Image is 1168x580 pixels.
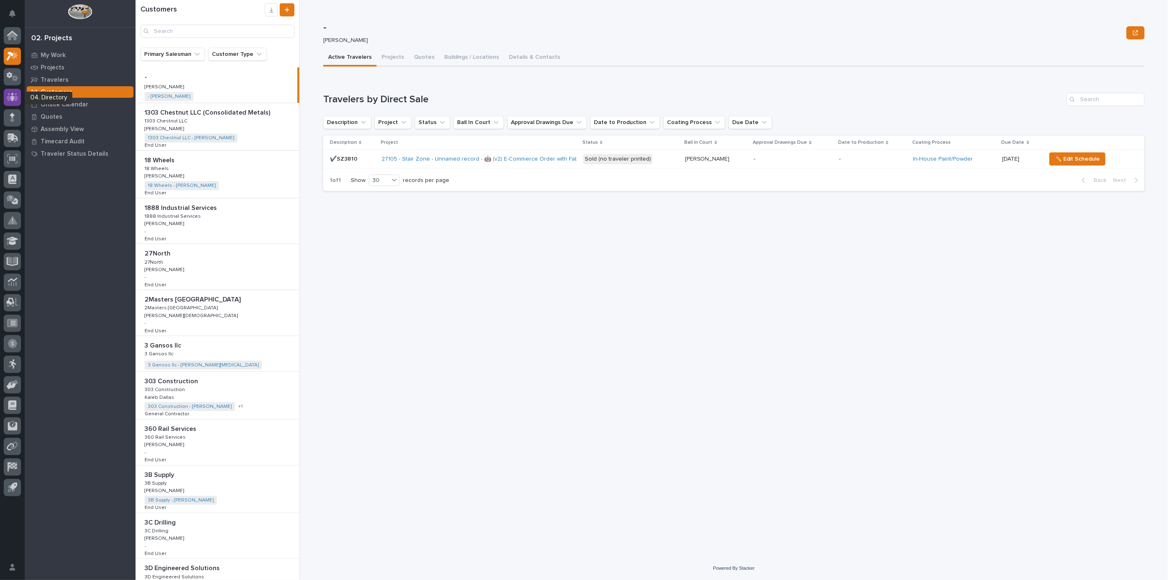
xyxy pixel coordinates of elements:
[1002,138,1025,147] p: Due Date
[145,258,165,265] p: 27North
[912,138,951,147] p: Coating Process
[136,336,299,372] a: 3 Gansos llc3 Gansos llc 3 Gansos llc3 Gansos llc 3 Gansos llc - [PERSON_NAME][MEDICAL_DATA]
[145,549,168,557] p: End User
[25,135,136,147] a: Timecard Audit
[369,176,389,185] div: 30
[1075,177,1110,184] button: Back
[145,340,183,350] p: 3 Gansos llc
[323,37,1120,44] p: [PERSON_NAME]
[839,156,906,163] p: -
[10,10,21,23] div: Notifications
[41,138,85,145] p: Timecard Audit
[145,450,146,456] p: -
[145,141,168,148] p: End User
[136,151,299,198] a: 18 Wheels18 Wheels 18 Wheels18 Wheels [PERSON_NAME][PERSON_NAME] 18 Wheels - [PERSON_NAME] End Us...
[377,49,409,67] button: Projects
[41,89,72,96] p: Customers
[145,124,186,132] p: [PERSON_NAME]
[145,410,191,417] p: General Contractor
[582,138,598,147] p: Status
[323,49,377,67] button: Active Travelers
[145,376,200,385] p: 303 Construction
[145,423,198,433] p: 360 Rail Services
[1110,177,1145,184] button: Next
[145,107,272,117] p: 1303 Chestnut LLC (Consolidated Metals)
[729,116,772,129] button: Due Date
[351,177,366,184] p: Show
[1055,154,1100,164] span: ✏️ Edit Schedule
[145,274,146,280] p: -
[136,67,299,103] a: -- [PERSON_NAME][PERSON_NAME] - [PERSON_NAME]
[1067,93,1145,106] input: Search
[140,25,294,38] div: Search
[439,49,504,67] button: Buildings / Locations
[145,385,186,393] p: 303 Construction
[145,117,189,124] p: 1303 Chestnut LLC
[1113,177,1131,184] span: Next
[375,116,412,129] button: Project
[145,164,170,172] p: 18 Wheels
[208,48,267,61] button: Customer Type
[409,49,439,67] button: Quotes
[684,138,713,147] p: Ball In Court
[41,150,108,158] p: Traveler Status Details
[145,265,186,273] p: [PERSON_NAME]
[753,138,807,147] p: Approval Drawings Due
[145,212,202,219] p: 1888 Industrial Services
[25,49,136,61] a: My Work
[145,189,168,196] p: End User
[145,543,146,549] p: -
[41,126,84,133] p: Assembly View
[145,248,172,258] p: 27North
[663,116,725,129] button: Coating Process
[1089,177,1106,184] span: Back
[41,52,66,59] p: My Work
[31,34,72,43] div: 02. Projects
[68,4,92,19] img: Workspace Logo
[145,235,168,242] p: End User
[913,156,973,163] a: In-House Paint/Powder
[323,94,1063,106] h1: Travelers by Direct Sale
[323,116,371,129] button: Description
[145,479,168,486] p: 3B Supply
[145,281,168,288] p: End User
[583,154,653,164] div: Sold (no traveler printed)
[453,116,504,129] button: Ball In Court
[145,304,219,311] p: 2Masters [GEOGRAPHIC_DATA]
[41,101,88,108] p: Onsite Calendar
[323,170,347,191] p: 1 of 1
[145,517,177,527] p: 3C Drilling
[145,503,168,511] p: End User
[4,5,21,22] button: Notifications
[145,573,206,580] p: 3D Engineered Solutions
[1049,152,1106,166] button: ✏️ Edit Schedule
[148,183,216,189] a: 18 Wheels - [PERSON_NAME]
[145,172,186,179] p: [PERSON_NAME]
[25,61,136,74] a: Projects
[330,138,357,147] p: Description
[25,110,136,123] a: Quotes
[25,123,136,135] a: Assembly View
[323,150,1145,168] tr: ✔️SZ3810✔️SZ3810 27105 - Stair Zone - Unnamed record - 🤖 (v2) E-Commerce Order with Fab Item Sold...
[382,156,591,163] a: 27105 - Stair Zone - Unnamed record - 🤖 (v2) E-Commerce Order with Fab Item
[415,116,450,129] button: Status
[136,372,299,419] a: 303 Construction303 Construction 303 Construction303 Construction Kaleb DallasKaleb Dallas 303 Co...
[145,486,186,494] p: [PERSON_NAME]
[145,83,186,90] p: [PERSON_NAME]
[507,116,587,129] button: Approval Drawings Due
[504,49,565,67] button: Details & Contacts
[330,154,359,163] p: ✔️SZ3810
[381,138,398,147] p: Project
[136,244,299,290] a: 27North27North 27North27North [PERSON_NAME][PERSON_NAME] -End UserEnd User
[403,177,449,184] p: records per page
[145,456,168,463] p: End User
[685,154,731,163] p: [PERSON_NAME]
[148,404,232,410] a: 303 Construction - [PERSON_NAME]
[148,362,259,368] a: 3 Gansos llc - [PERSON_NAME][MEDICAL_DATA]
[25,147,136,160] a: Traveler Status Details
[238,404,243,409] span: + 1
[145,311,239,319] p: [PERSON_NAME][DEMOGRAPHIC_DATA]
[140,5,265,14] h1: Customers
[25,86,136,98] a: Customers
